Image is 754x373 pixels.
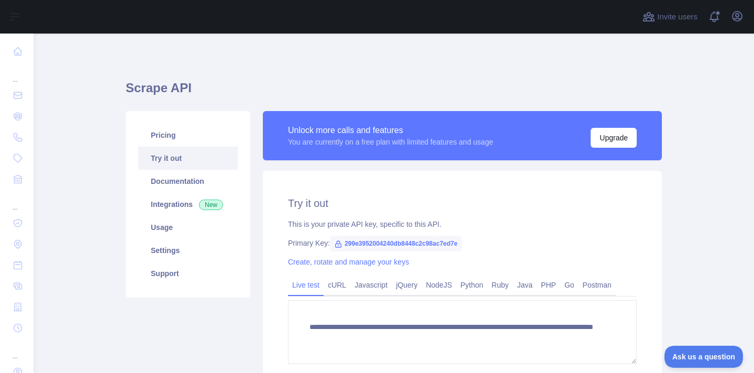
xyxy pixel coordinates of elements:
[422,277,456,293] a: NodeJS
[126,80,662,105] h1: Scrape API
[330,236,462,251] span: 299e3952004240db8448c2c98ac7ed7e
[138,147,238,170] a: Try it out
[8,191,25,212] div: ...
[288,258,409,266] a: Create, rotate and manage your keys
[288,238,637,248] div: Primary Key:
[324,277,350,293] a: cURL
[8,339,25,360] div: ...
[288,196,637,211] h2: Try it out
[392,277,422,293] a: jQuery
[640,8,700,25] button: Invite users
[350,277,392,293] a: Javascript
[199,200,223,210] span: New
[288,124,493,137] div: Unlock more calls and features
[8,63,25,84] div: ...
[138,216,238,239] a: Usage
[288,277,324,293] a: Live test
[560,277,579,293] a: Go
[513,277,537,293] a: Java
[591,128,637,148] button: Upgrade
[657,11,697,23] span: Invite users
[664,346,744,368] iframe: Toggle Customer Support
[487,277,513,293] a: Ruby
[579,277,616,293] a: Postman
[537,277,560,293] a: PHP
[288,137,493,147] div: You are currently on a free plan with limited features and usage
[138,262,238,285] a: Support
[288,219,637,229] div: This is your private API key, specific to this API.
[138,124,238,147] a: Pricing
[456,277,487,293] a: Python
[138,193,238,216] a: Integrations New
[138,170,238,193] a: Documentation
[138,239,238,262] a: Settings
